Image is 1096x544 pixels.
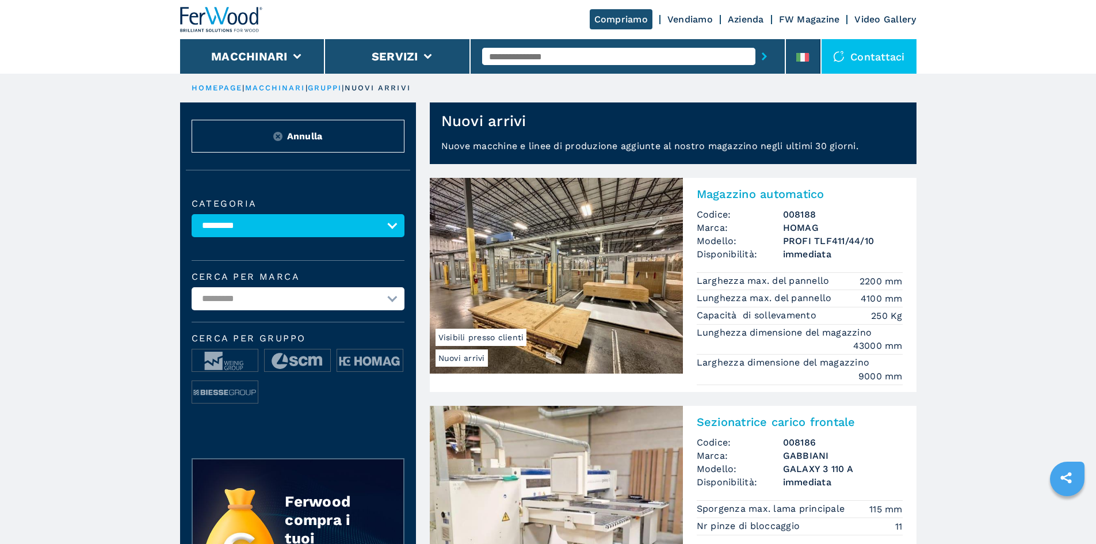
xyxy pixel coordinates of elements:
[192,272,404,281] label: Cerca per marca
[783,248,903,261] span: immediata
[430,139,916,164] p: Nuove macchine e linee di produzione aggiunte al nostro magazzino negli ultimi 30 giorni.
[287,130,323,143] span: Annulla
[308,83,342,92] a: gruppi
[192,349,258,372] img: image
[783,234,903,248] h3: PROFI TLF411/44/10
[697,436,783,449] span: Codice:
[436,349,488,367] span: Nuovi arrivi
[697,449,783,462] span: Marca:
[783,462,903,475] h3: GALAXY 3 110 A
[430,178,683,374] img: Magazzino automatico HOMAG PROFI TLF411/44/10
[192,199,404,208] label: Categoria
[779,14,840,25] a: FW Magazine
[192,83,243,92] a: HOMEPAGE
[192,120,404,153] button: ResetAnnulla
[337,349,403,372] img: image
[1047,492,1087,535] iframe: Chat
[372,50,418,63] button: Servizi
[441,112,526,130] h1: Nuovi arrivi
[783,449,903,462] h3: GABBIANI
[192,381,258,404] img: image
[860,275,903,288] em: 2200 mm
[273,132,282,141] img: Reset
[895,520,903,533] em: 11
[853,339,903,352] em: 43000 mm
[755,43,773,70] button: submit-button
[869,503,903,516] em: 115 mm
[697,503,848,515] p: Sporgenza max. lama principale
[697,248,783,261] span: Disponibilità:
[697,475,783,489] span: Disponibilità:
[667,14,713,25] a: Vendiamo
[697,520,803,532] p: Nr pinze di bloccaggio
[211,50,288,63] button: Macchinari
[833,51,845,62] img: Contattaci
[697,275,832,287] p: Larghezza max. del pannello
[822,39,916,74] div: Contattaci
[697,415,903,429] h2: Sezionatrice carico frontale
[697,326,875,339] p: Lunghezza dimensione del magazzino
[728,14,764,25] a: Azienda
[697,356,873,369] p: Larghezza dimensione del magazzino
[871,309,903,322] em: 250 Kg
[590,9,652,29] a: Compriamo
[430,178,916,392] a: Magazzino automatico HOMAG PROFI TLF411/44/10Nuovi arriviVisibili presso clientiMagazzino automat...
[265,349,330,372] img: image
[783,221,903,234] h3: HOMAG
[697,234,783,248] span: Modello:
[861,292,903,305] em: 4100 mm
[242,83,245,92] span: |
[697,292,835,305] p: Lunghezza max. del pannello
[697,309,820,322] p: Capacità di sollevamento
[1052,463,1080,492] a: sharethis
[697,208,783,221] span: Codice:
[305,83,308,92] span: |
[854,14,916,25] a: Video Gallery
[697,187,903,201] h2: Magazzino automatico
[245,83,305,92] a: macchinari
[783,475,903,489] span: immediata
[697,221,783,234] span: Marca:
[858,370,903,383] em: 9000 mm
[783,436,903,449] h3: 008186
[345,83,411,93] p: nuovi arrivi
[192,334,404,343] span: Cerca per Gruppo
[342,83,344,92] span: |
[697,462,783,475] span: Modello:
[783,208,903,221] h3: 008188
[180,7,263,32] img: Ferwood
[436,329,527,346] span: Visibili presso clienti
